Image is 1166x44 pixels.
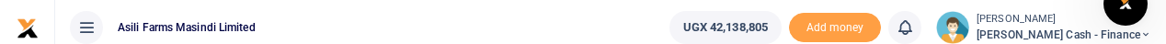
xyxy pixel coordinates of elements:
small: [PERSON_NAME] [977,12,1151,27]
img: profile-user [936,11,969,44]
img: logo-small [17,17,39,39]
li: Toup your wallet [789,13,881,43]
a: profile-user [PERSON_NAME] [PERSON_NAME] Cash - Finance [936,11,1151,44]
a: UGX 42,138,805 [669,11,782,44]
span: UGX 42,138,805 [683,18,768,37]
a: logo-small logo-large logo-large [17,20,39,34]
a: Add money [789,19,881,33]
li: Wallet ballance [662,11,789,44]
span: Asili Farms Masindi Limited [110,19,263,36]
span: [PERSON_NAME] Cash - Finance [977,27,1151,43]
span: Add money [789,13,881,43]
